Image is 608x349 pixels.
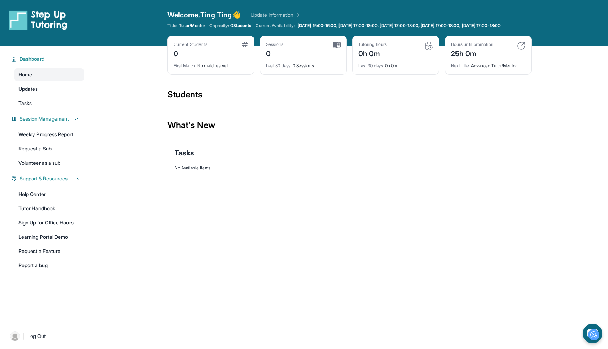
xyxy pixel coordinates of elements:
[298,23,501,28] span: [DATE] 15:00-16:00, [DATE] 17:00-18:00, [DATE] 17:00-18:00, [DATE] 17:00-18:00, [DATE] 17:00-18:00
[266,63,292,68] span: Last 30 days :
[294,11,301,18] img: Chevron Right
[333,42,341,48] img: card
[358,47,387,59] div: 0h 0m
[10,331,20,341] img: user-img
[251,11,300,18] a: Update Information
[14,216,84,229] a: Sign Up for Office Hours
[174,47,207,59] div: 0
[14,97,84,110] a: Tasks
[266,42,284,47] div: Sessions
[167,89,532,105] div: Students
[583,324,602,343] button: chat-button
[175,165,524,171] div: No Available Items
[14,188,84,201] a: Help Center
[167,10,241,20] span: Welcome, Ting Ting 👋
[17,115,80,122] button: Session Management
[451,59,526,69] div: Advanced Tutor/Mentor
[517,42,526,50] img: card
[451,47,494,59] div: 25h 0m
[20,175,68,182] span: Support & Resources
[14,259,84,272] a: Report a bug
[18,85,38,92] span: Updates
[20,55,45,63] span: Dashboard
[23,332,25,340] span: |
[18,71,32,78] span: Home
[14,202,84,215] a: Tutor Handbook
[167,23,177,28] span: Title:
[175,148,194,158] span: Tasks
[17,55,80,63] button: Dashboard
[9,10,68,30] img: logo
[358,59,433,69] div: 0h 0m
[7,328,84,344] a: |Log Out
[174,59,248,69] div: No matches yet
[266,47,284,59] div: 0
[167,110,532,141] div: What's New
[174,42,207,47] div: Current Students
[296,23,502,28] a: [DATE] 15:00-16:00, [DATE] 17:00-18:00, [DATE] 17:00-18:00, [DATE] 17:00-18:00, [DATE] 17:00-18:00
[14,83,84,95] a: Updates
[14,68,84,81] a: Home
[209,23,229,28] span: Capacity:
[358,63,384,68] span: Last 30 days :
[14,231,84,243] a: Learning Portal Demo
[14,128,84,141] a: Weekly Progress Report
[256,23,295,28] span: Current Availability:
[14,142,84,155] a: Request a Sub
[179,23,205,28] span: Tutor/Mentor
[358,42,387,47] div: Tutoring hours
[20,115,69,122] span: Session Management
[451,42,494,47] div: Hours until promotion
[174,63,196,68] span: First Match :
[425,42,433,50] img: card
[17,175,80,182] button: Support & Resources
[242,42,248,47] img: card
[18,100,32,107] span: Tasks
[266,59,341,69] div: 0 Sessions
[230,23,251,28] span: 0 Students
[14,245,84,258] a: Request a Feature
[14,157,84,169] a: Volunteer as a sub
[27,333,46,340] span: Log Out
[451,63,470,68] span: Next title :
